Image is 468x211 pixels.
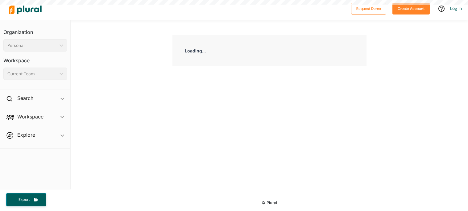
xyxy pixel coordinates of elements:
div: Loading... [172,35,367,66]
small: © Plural [262,201,277,205]
button: Create Account [392,3,430,14]
h3: Organization [3,23,67,37]
a: Request Demo [351,5,386,11]
button: Export [6,193,46,206]
h3: Workspace [3,52,67,65]
div: Current Team [7,71,57,77]
a: Create Account [392,5,430,11]
h2: Search [17,95,33,101]
div: Personal [7,42,57,49]
span: Export [14,197,34,202]
button: Request Demo [351,3,386,14]
a: Log In [450,6,462,11]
